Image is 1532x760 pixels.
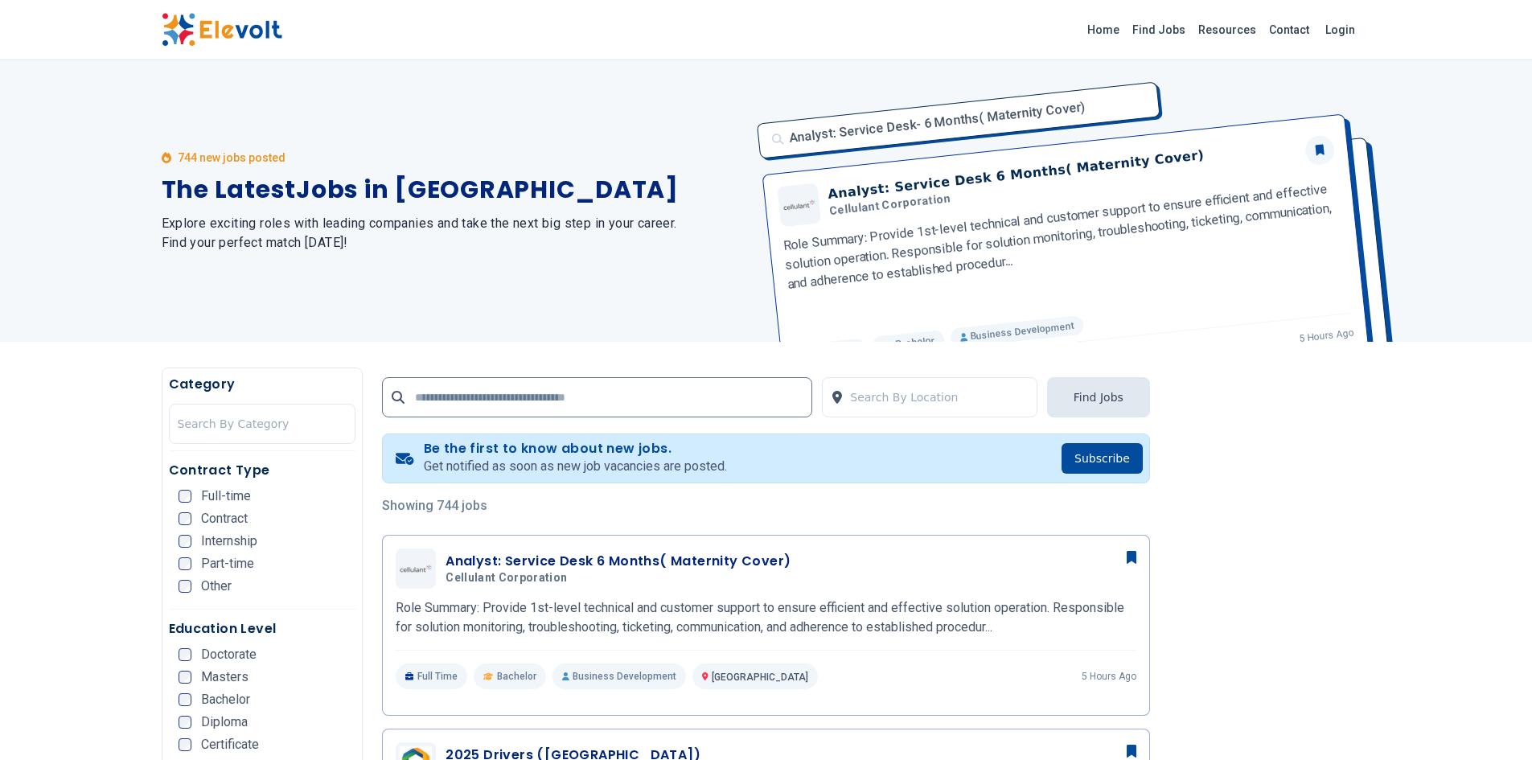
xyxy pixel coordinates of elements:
span: Cellulant Corporation [446,571,567,585]
a: Resources [1192,17,1263,43]
p: Business Development [552,663,686,689]
p: Role Summary: Provide 1st-level technical and customer support to ensure efficient and effective ... [396,598,1136,637]
span: Full-time [201,490,251,503]
p: Showing 744 jobs [382,496,1150,516]
span: [GEOGRAPHIC_DATA] [712,672,808,683]
a: Cellulant CorporationAnalyst: Service Desk 6 Months( Maternity Cover)Cellulant CorporationRole Su... [396,548,1136,689]
input: Internship [179,535,191,548]
h5: Category [169,375,356,394]
h2: Explore exciting roles with leading companies and take the next big step in your career. Find you... [162,214,747,253]
span: Other [201,580,232,593]
span: Doctorate [201,648,257,661]
p: 744 new jobs posted [178,150,285,166]
img: Elevolt [162,13,282,47]
a: Home [1081,17,1126,43]
span: Contract [201,512,248,525]
span: Certificate [201,738,259,751]
input: Certificate [179,738,191,751]
span: Diploma [201,716,248,729]
p: Full Time [396,663,467,689]
h3: Analyst: Service Desk 6 Months( Maternity Cover) [446,552,791,571]
a: Find Jobs [1126,17,1192,43]
button: Subscribe [1062,443,1143,474]
span: Bachelor [201,693,250,706]
input: Bachelor [179,693,191,706]
input: Full-time [179,490,191,503]
input: Part-time [179,557,191,570]
h4: Be the first to know about new jobs. [424,441,727,457]
h5: Education Level [169,619,356,639]
p: 5 hours ago [1082,670,1136,683]
input: Masters [179,671,191,684]
a: Contact [1263,17,1316,43]
input: Other [179,580,191,593]
span: Internship [201,535,257,548]
span: Bachelor [497,670,536,683]
input: Contract [179,512,191,525]
input: Doctorate [179,648,191,661]
button: Find Jobs [1047,377,1150,417]
img: Cellulant Corporation [400,565,432,573]
p: Get notified as soon as new job vacancies are posted. [424,457,727,476]
h1: The Latest Jobs in [GEOGRAPHIC_DATA] [162,175,747,204]
a: Login [1316,14,1365,46]
span: Part-time [201,557,254,570]
input: Diploma [179,716,191,729]
span: Masters [201,671,248,684]
h5: Contract Type [169,461,356,480]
